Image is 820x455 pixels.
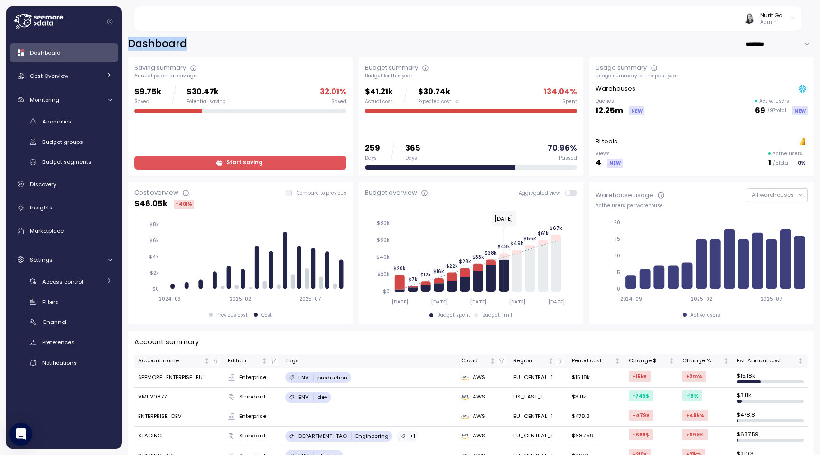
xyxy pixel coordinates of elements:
[134,85,161,98] p: $9.75k
[755,104,765,117] p: 69
[30,72,68,80] span: Cost Overview
[365,142,380,155] p: 259
[10,43,118,62] a: Dashboard
[10,222,118,241] a: Marketplace
[596,151,623,157] p: Views
[548,142,577,155] p: 70.96 %
[733,407,808,427] td: $ 478.8
[773,151,802,157] p: Active users
[510,427,568,446] td: EU_CENTRAL_1
[767,107,786,114] p: / 97 total
[461,412,506,421] div: AWS
[792,106,808,115] div: NEW
[759,98,789,104] p: Active users
[42,318,66,326] span: Channel
[596,98,644,104] p: Queries
[134,98,161,105] div: Saved
[596,137,617,146] p: BI tools
[617,269,620,275] tspan: 5
[134,73,346,79] div: Annual potential savings
[320,85,346,98] p: 32.01 %
[317,393,327,401] p: dev
[568,427,624,446] td: $687.59
[228,357,260,365] div: Edition
[42,278,83,285] span: Access control
[420,272,431,278] tspan: $12k
[485,250,497,256] tspan: $38k
[405,142,420,155] p: 365
[723,358,729,364] div: Not sorted
[365,188,417,198] div: Budget overview
[494,215,513,223] text: [DATE]
[747,188,808,202] button: All warehouses
[510,407,568,427] td: EU_CENTRAL_1
[42,359,77,367] span: Notifications
[149,254,159,260] tspan: $4k
[128,37,187,51] h2: Dashboard
[596,202,808,209] div: Active users per warehouse
[377,271,390,277] tspan: $20k
[331,98,346,105] div: Saved
[519,190,565,196] span: Aggregated view
[134,188,178,198] div: Cost overview
[30,180,56,188] span: Discovery
[10,90,118,109] a: Monitoring
[10,198,118,217] a: Insights
[42,298,58,306] span: Filters
[470,299,486,305] tspan: [DATE]
[596,73,808,79] div: Usage summary for the past year
[538,230,549,237] tspan: $61k
[239,373,266,382] span: Enterprise
[472,254,484,260] tspan: $33k
[617,286,620,292] tspan: 0
[733,388,808,407] td: $ 3.11k
[615,253,620,259] tspan: 10
[418,98,451,105] span: Expected cost
[629,410,653,421] div: +479 $
[430,299,447,305] tspan: [DATE]
[9,423,32,446] div: Open Intercom Messenger
[737,357,796,365] div: Est. Annual cost
[568,388,624,407] td: $3.11k
[42,339,75,346] span: Preferences
[482,312,512,319] div: Budget limit
[158,296,181,302] tspan: 2024-09
[461,393,506,401] div: AWS
[629,357,667,365] div: Change $
[152,286,159,292] tspan: $0
[433,268,444,275] tspan: $16k
[204,358,210,364] div: Not sorted
[418,85,458,98] p: $30.74k
[629,429,653,440] div: +688 $
[760,19,784,26] p: Admin
[391,299,408,305] tspan: [DATE]
[614,219,620,226] tspan: 20
[572,357,613,365] div: Period cost
[607,159,623,168] div: NEW
[446,263,457,269] tspan: $22k
[682,390,702,401] div: -19 %
[489,358,496,364] div: Not sorted
[10,250,118,269] a: Settings
[10,134,118,150] a: Budget groups
[461,432,506,440] div: AWS
[30,256,53,264] span: Settings
[615,236,620,242] tspan: 15
[365,73,577,79] div: Budget for this year
[10,154,118,170] a: Budget segments
[596,104,623,117] p: 12.25m
[10,274,118,289] a: Access control
[548,358,554,364] div: Not sorted
[797,358,804,364] div: Not sorted
[10,175,118,194] a: Discovery
[239,393,265,401] span: Standard
[134,337,199,348] p: Account summary
[30,49,61,57] span: Dashboard
[457,354,510,368] th: CloudNot sorted
[410,432,415,440] p: +1
[261,358,268,364] div: Not sorted
[10,335,118,351] a: Preferences
[298,393,309,401] p: ENV
[365,98,393,105] div: Actual cost
[10,294,118,310] a: Filters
